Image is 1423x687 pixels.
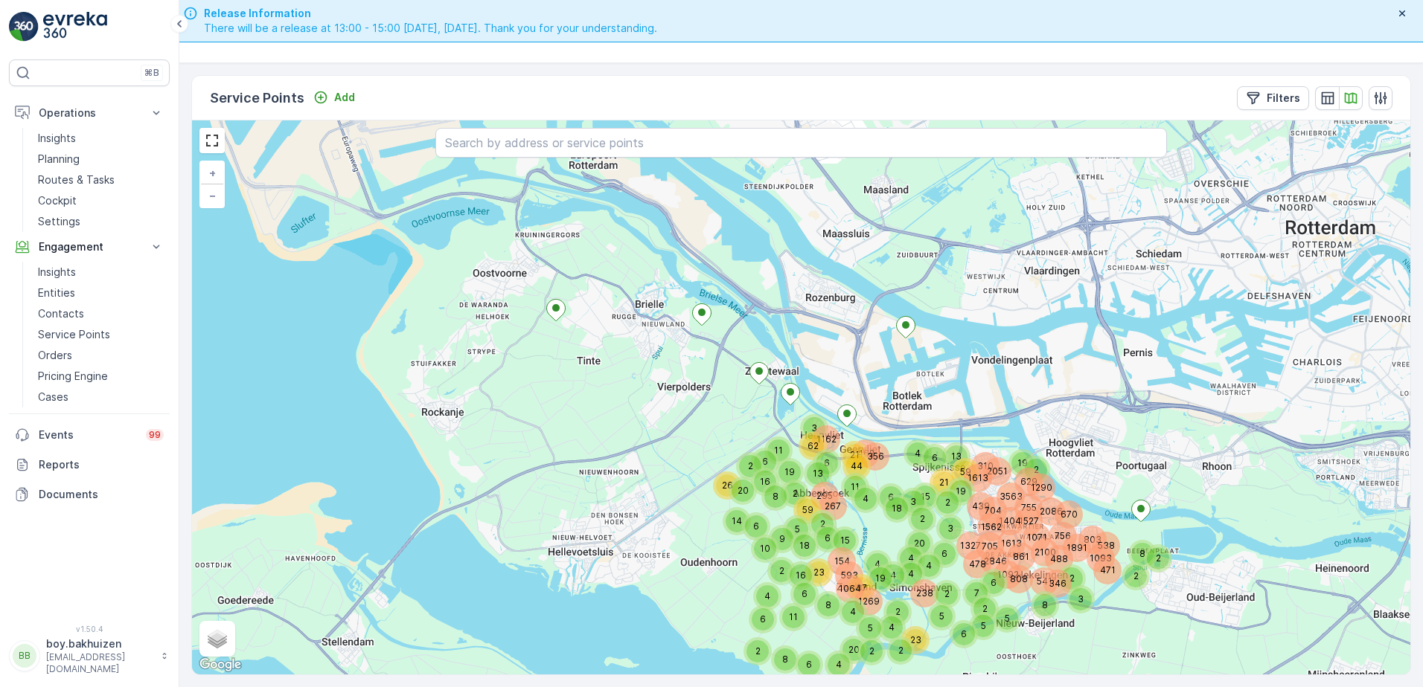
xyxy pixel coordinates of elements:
[979,535,1001,558] div: 705
[767,439,776,448] div: 11
[816,527,825,536] div: 6
[1011,452,1020,461] div: 19
[980,516,1003,538] div: 1562
[32,345,170,366] a: Orders
[1011,452,1034,474] div: 19
[939,517,962,540] div: 3
[844,476,853,485] div: 11
[754,538,776,560] div: 10
[880,616,903,639] div: 4
[1069,588,1092,610] div: 3
[1052,525,1074,547] div: 756
[953,623,962,632] div: 6
[1000,532,1023,555] div: 1613
[1066,537,1088,559] div: 1891
[839,578,861,600] div: 1064
[1095,535,1117,557] div: 538
[900,547,922,570] div: 4
[1237,86,1309,110] button: Filters
[745,515,754,524] div: 6
[38,286,75,300] p: Entities
[1090,547,1099,556] div: 1093
[38,369,108,384] p: Pricing Engine
[9,420,170,450] a: Events99
[930,605,939,614] div: 5
[970,495,992,517] div: 439
[924,447,946,469] div: 6
[886,601,909,623] div: 2
[1026,526,1035,535] div: 1071
[945,445,968,468] div: 13
[9,98,170,128] button: Operations
[754,471,776,493] div: 16
[1017,471,1040,493] div: 629
[38,327,110,342] p: Service Points
[984,550,1006,572] div: 2846
[746,640,769,662] div: 2
[854,442,877,465] div: 462
[1125,565,1147,587] div: 2
[972,615,994,637] div: 5
[764,486,787,508] div: 8
[999,510,1008,519] div: 1404
[834,529,842,538] div: 15
[936,491,945,500] div: 2
[770,560,779,569] div: 2
[1017,510,1026,519] div: 1527
[982,500,1004,522] div: 704
[950,480,959,489] div: 19
[754,538,763,546] div: 10
[39,239,140,254] p: Engagement
[32,303,170,324] a: Contacts
[860,640,869,649] div: 2
[842,601,851,610] div: 4
[831,550,840,559] div: 154
[889,639,912,662] div: 2
[902,491,924,513] div: 3
[959,535,968,544] div: 1327
[880,486,902,509] div: 6
[1048,548,1057,557] div: 488
[1034,594,1056,616] div: 8
[790,564,812,587] div: 16
[808,561,816,570] div: 23
[965,582,974,591] div: 7
[756,585,765,594] div: 4
[904,629,913,638] div: 23
[1066,537,1075,546] div: 1891
[918,555,927,564] div: 4
[886,601,895,610] div: 2
[972,615,981,624] div: 5
[813,485,822,494] div: 295
[771,528,780,537] div: 9
[950,480,972,503] div: 19
[767,439,790,462] div: 11
[1052,525,1061,534] div: 756
[859,617,868,626] div: 5
[32,190,170,211] a: Cockpit
[1131,543,1154,565] div: 8
[793,583,816,605] div: 6
[967,467,976,476] div: 1613
[1026,526,1048,549] div: 1071
[866,553,875,562] div: 4
[732,480,741,488] div: 20
[784,483,793,491] div: 2
[9,12,39,42] img: logo
[746,640,755,649] div: 2
[1030,477,1039,486] div: 1290
[1034,594,1043,603] div: 8
[808,561,830,584] div: 23
[908,532,930,555] div: 20
[752,608,761,617] div: 6
[982,500,991,509] div: 704
[732,480,754,502] div: 20
[930,605,953,628] div: 5
[815,428,837,451] div: 1162
[834,529,856,552] div: 15
[32,211,170,232] a: Settings
[209,189,217,201] span: −
[860,640,883,662] div: 2
[844,476,866,498] div: 11
[32,128,170,149] a: Insights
